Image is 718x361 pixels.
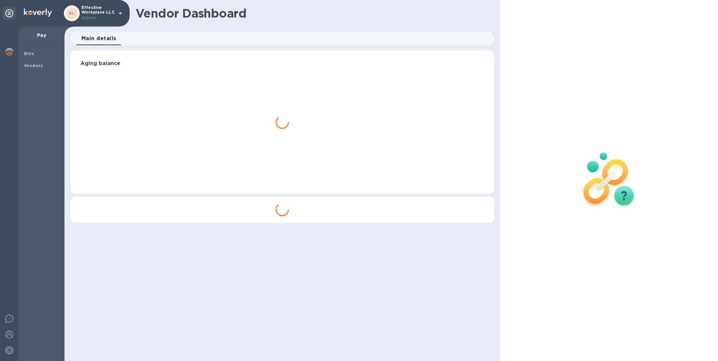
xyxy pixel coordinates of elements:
b: Bills [24,51,34,56]
p: Effective Workplace LLC [81,5,115,22]
h1: Vendor Dashboard [136,6,490,20]
span: Main details [81,34,116,43]
div: Unpin categories [3,7,16,20]
b: EL [69,11,75,16]
h3: Aging balance [80,60,484,67]
img: Logo [24,9,52,17]
p: Admin [81,15,115,22]
b: Vendors [24,63,43,68]
p: Pay [24,32,59,39]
